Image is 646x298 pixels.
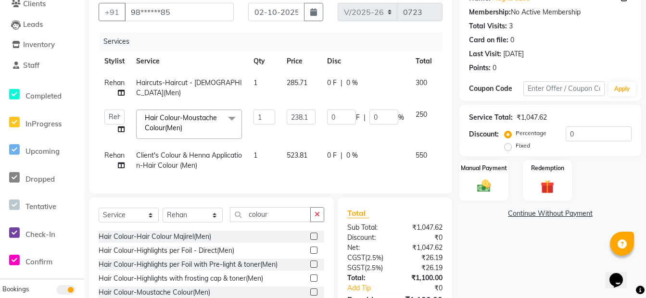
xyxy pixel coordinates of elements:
[516,141,530,150] label: Fixed
[469,35,508,45] div: Card on file:
[327,150,337,161] span: 0 F
[509,21,513,31] div: 3
[367,264,381,272] span: 2.5%
[248,50,281,72] th: Qty
[517,112,547,123] div: ₹1,047.62
[395,263,450,273] div: ₹26.19
[608,82,636,96] button: Apply
[469,7,511,17] div: Membership:
[99,232,211,242] div: Hair Colour-Hair Colour Majirel(Men)
[25,119,62,128] span: InProgress
[347,253,365,262] span: CGST
[536,178,558,195] img: _gift.svg
[340,233,395,243] div: Discount:
[2,60,82,71] a: Staff
[438,50,469,72] th: Action
[182,124,187,132] a: x
[469,63,491,73] div: Points:
[25,91,62,100] span: Completed
[25,202,56,211] span: Tentative
[253,78,257,87] span: 1
[531,164,564,173] label: Redemption
[2,19,82,30] a: Leads
[367,254,381,261] span: 2.5%
[281,50,321,72] th: Price
[469,49,501,59] div: Last Visit:
[23,40,55,49] span: Inventory
[364,112,366,123] span: |
[2,285,29,293] span: Bookings
[25,174,55,184] span: Dropped
[340,243,395,253] div: Net:
[404,283,450,293] div: ₹0
[136,78,242,97] span: Haircuts-Haircut - [DEMOGRAPHIC_DATA](Men)
[416,151,427,160] span: 550
[99,273,263,284] div: Hair Colour-Highlights with frosting cap & toner(Men)
[606,260,636,288] iframe: chat widget
[25,230,55,239] span: Check-In
[99,50,130,72] th: Stylist
[469,84,523,94] div: Coupon Code
[461,209,639,219] a: Continue Without Payment
[2,39,82,50] a: Inventory
[321,50,410,72] th: Disc
[145,113,217,132] span: Hair Colour-Moustache Colour(Men)
[100,33,450,50] div: Services
[469,7,632,17] div: No Active Membership
[398,112,404,123] span: %
[469,112,513,123] div: Service Total:
[23,61,39,70] span: Staff
[510,35,514,45] div: 0
[125,3,234,21] input: Search by Name/Mobile/Email/Code
[395,253,450,263] div: ₹26.19
[347,208,369,218] span: Total
[416,110,427,119] span: 250
[395,233,450,243] div: ₹0
[99,246,234,256] div: Hair Colour-Highlights per Foil - Direct(Men)
[136,151,242,170] span: Client's Colour & Henna Application-Hair Colour (Men)
[25,257,52,266] span: Confirm
[341,150,342,161] span: |
[99,3,126,21] button: +91
[395,243,450,253] div: ₹1,047.62
[104,78,125,87] span: Rehan
[25,147,60,156] span: Upcoming
[346,150,358,161] span: 0 %
[340,223,395,233] div: Sub Total:
[493,63,496,73] div: 0
[469,129,499,139] div: Discount:
[327,78,337,88] span: 0 F
[503,49,524,59] div: [DATE]
[287,78,307,87] span: 285.71
[340,273,395,283] div: Total:
[410,50,438,72] th: Total
[253,151,257,160] span: 1
[346,78,358,88] span: 0 %
[469,21,507,31] div: Total Visits:
[340,263,395,273] div: ( )
[341,78,342,88] span: |
[395,273,450,283] div: ₹1,100.00
[130,50,248,72] th: Service
[99,260,278,270] div: Hair Colour-Highlights per Foil with Pre-light & toner(Men)
[340,253,395,263] div: ( )
[356,112,360,123] span: F
[287,151,307,160] span: 523.81
[230,207,311,222] input: Search or Scan
[340,283,404,293] a: Add Tip
[347,263,365,272] span: SGST
[516,129,546,137] label: Percentage
[523,81,605,96] input: Enter Offer / Coupon Code
[461,164,507,173] label: Manual Payment
[395,223,450,233] div: ₹1,047.62
[99,287,210,298] div: Hair Colour-Moustache Colour(Men)
[104,151,125,160] span: Rehan
[473,178,495,194] img: _cash.svg
[23,20,43,29] span: Leads
[416,78,427,87] span: 300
